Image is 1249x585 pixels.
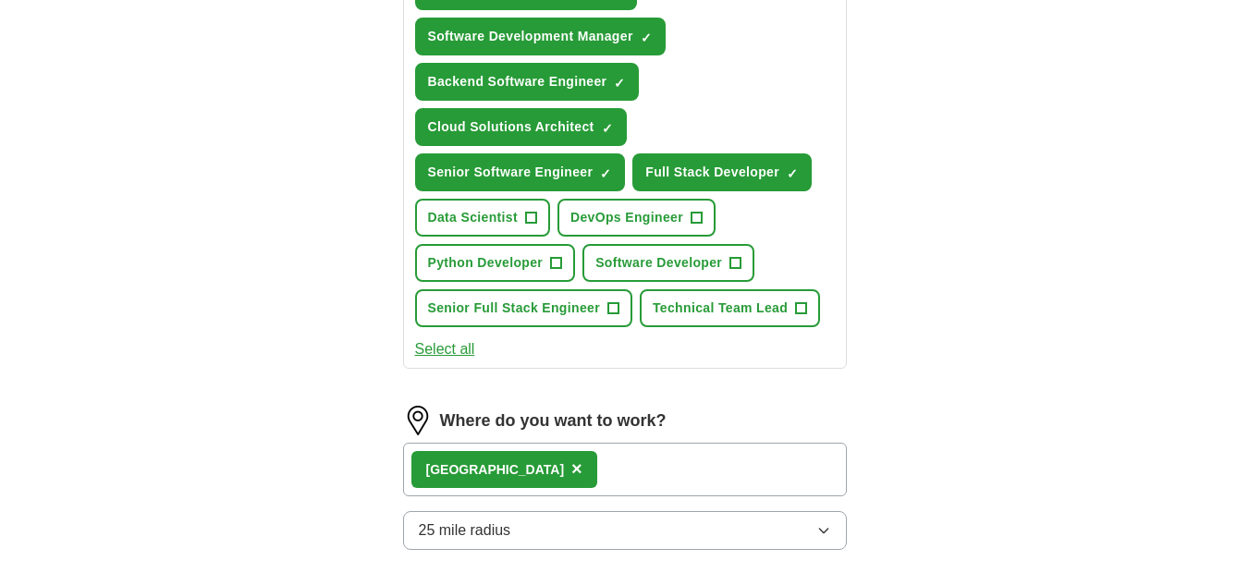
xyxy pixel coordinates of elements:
button: Technical Team Lead [640,289,820,327]
img: location.png [403,406,433,435]
button: Full Stack Developer✓ [632,153,812,191]
button: × [571,456,582,483]
span: ✓ [787,166,798,181]
span: Cloud Solutions Architect [428,117,594,137]
span: × [571,458,582,479]
button: Software Development Manager✓ [415,18,666,55]
span: Full Stack Developer [645,163,779,182]
span: Backend Software Engineer [428,72,607,91]
span: ✓ [600,166,611,181]
button: Select all [415,338,475,360]
button: Senior Software Engineer✓ [415,153,626,191]
span: DevOps Engineer [570,208,683,227]
button: Software Developer [582,244,754,282]
span: Technical Team Lead [653,299,788,318]
span: ✓ [614,76,625,91]
button: 25 mile radius [403,511,847,550]
span: Data Scientist [428,208,519,227]
button: Cloud Solutions Architect✓ [415,108,627,146]
div: [GEOGRAPHIC_DATA] [426,460,565,480]
button: Senior Full Stack Engineer [415,289,632,327]
span: Software Developer [595,253,722,273]
button: Data Scientist [415,199,551,237]
label: Where do you want to work? [440,408,667,433]
span: Senior Software Engineer [428,163,594,182]
span: Software Development Manager [428,27,633,46]
span: ✓ [641,30,652,45]
button: DevOps Engineer [557,199,716,237]
button: Backend Software Engineer✓ [415,63,640,101]
span: Python Developer [428,253,544,273]
span: 25 mile radius [419,519,511,542]
span: Senior Full Stack Engineer [428,299,600,318]
button: Python Developer [415,244,576,282]
span: ✓ [602,121,613,136]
